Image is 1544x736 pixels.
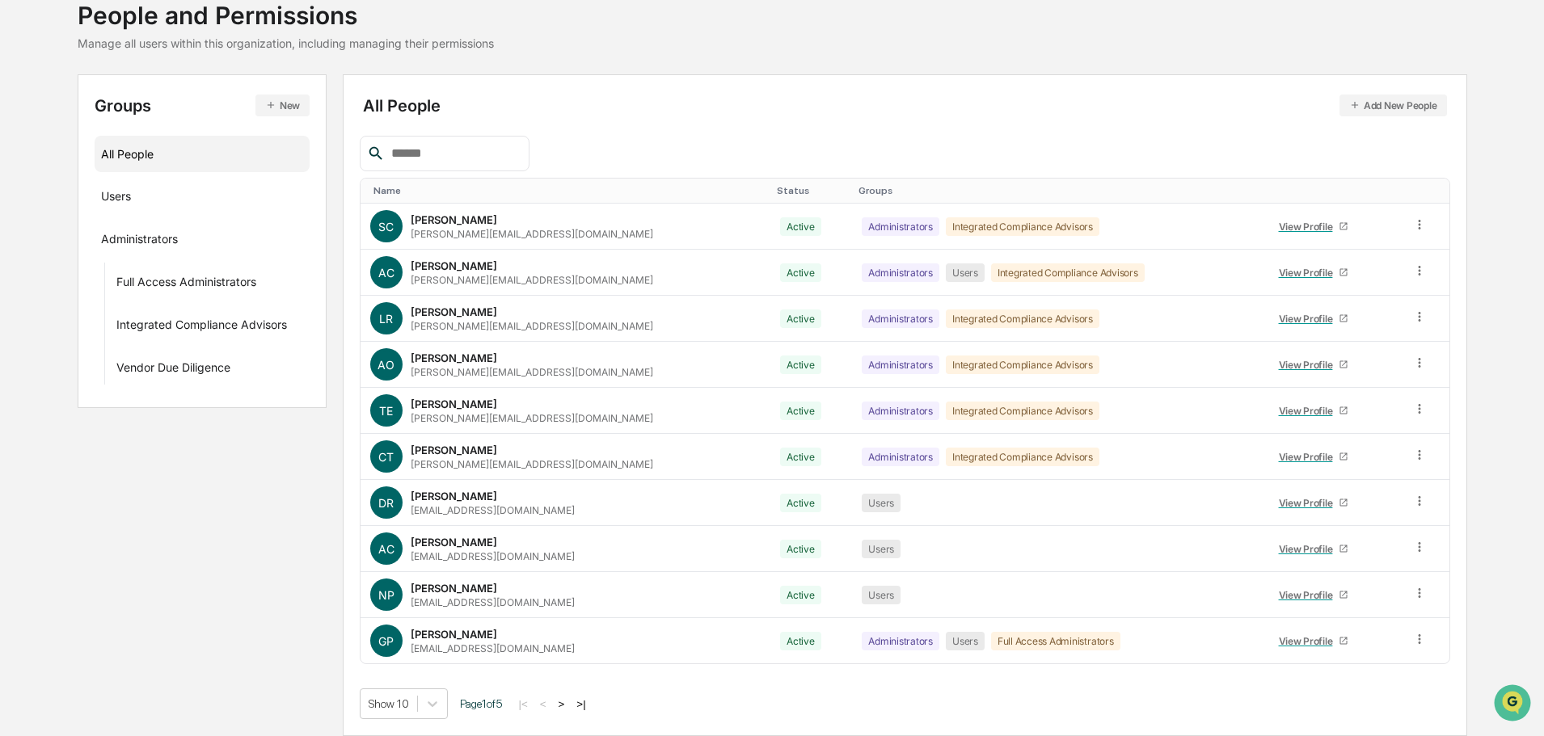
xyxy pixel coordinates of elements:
div: Users [862,540,901,558]
a: View Profile [1272,306,1356,331]
div: Users [946,263,985,282]
div: [PERSON_NAME][EMAIL_ADDRESS][DOMAIN_NAME] [411,274,653,286]
span: AO [378,358,394,372]
div: Start new chat [55,124,265,140]
div: Users [862,586,901,604]
div: Toggle SortBy [777,185,846,196]
div: Users [101,189,131,208]
div: Active [780,402,821,420]
div: Integrated Compliance Advisors [946,448,1099,466]
div: All People [101,141,304,167]
span: Page 1 of 5 [460,697,502,710]
div: View Profile [1279,635,1339,647]
button: New [255,95,310,116]
div: Active [780,632,821,650]
span: AC [378,266,394,280]
div: [PERSON_NAME] [411,490,497,503]
button: >| [572,697,590,711]
div: Active [780,586,821,604]
div: Administrators [101,232,178,251]
a: View Profile [1272,444,1356,469]
a: 🔎Data Lookup [10,228,108,257]
div: [PERSON_NAME][EMAIL_ADDRESS][DOMAIN_NAME] [411,320,653,332]
div: Manage all users within this organization, including managing their permissions [78,36,494,50]
div: [PERSON_NAME] [411,536,497,549]
a: View Profile [1272,490,1356,515]
div: All People [363,95,1447,116]
div: Administrators [862,448,939,466]
div: Active [780,494,821,512]
div: View Profile [1279,359,1339,371]
div: [PERSON_NAME][EMAIL_ADDRESS][DOMAIN_NAME] [411,458,653,470]
div: [EMAIL_ADDRESS][DOMAIN_NAME] [411,550,575,562]
div: [PERSON_NAME] [411,259,497,272]
div: Administrators [862,402,939,420]
div: Active [780,540,821,558]
div: View Profile [1279,497,1339,509]
div: Full Access Administrators [116,275,256,294]
div: Users [862,494,901,512]
span: NP [378,588,394,602]
div: Integrated Compliance Advisors [946,217,1099,236]
span: DR [378,496,394,510]
div: [EMAIL_ADDRESS][DOMAIN_NAME] [411,504,575,516]
div: Integrated Compliance Advisors [946,309,1099,328]
div: Active [780,355,821,374]
div: [PERSON_NAME] [411,397,497,410]
div: Toggle SortBy [858,185,1255,196]
div: [PERSON_NAME] [411,213,497,226]
div: Active [780,263,821,282]
div: [EMAIL_ADDRESS][DOMAIN_NAME] [411,596,575,608]
div: 🖐️ [16,205,29,218]
div: Toggle SortBy [1268,185,1396,196]
iframe: Open customer support [1492,683,1536,726]
span: Data Lookup [32,234,102,250]
p: How can we help? [16,34,294,60]
span: CT [378,450,394,464]
button: Add New People [1339,95,1447,116]
a: 🗄️Attestations [111,197,207,226]
div: [PERSON_NAME][EMAIL_ADDRESS][DOMAIN_NAME] [411,366,653,378]
span: Preclearance [32,204,104,220]
div: Vendor Due Diligence [116,360,230,380]
button: |< [514,697,533,711]
a: View Profile [1272,629,1356,654]
div: 🗄️ [117,205,130,218]
div: Integrated Compliance Advisors [991,263,1145,282]
div: [PERSON_NAME] [411,628,497,641]
div: Active [780,217,821,236]
div: Integrated Compliance Advisors [946,355,1099,374]
button: > [554,697,570,711]
div: [PERSON_NAME] [411,582,497,595]
div: Administrators [862,355,939,374]
div: [EMAIL_ADDRESS][DOMAIN_NAME] [411,642,575,654]
div: Integrated Compliance Advisors [116,318,287,337]
div: Integrated Compliance Advisors [946,402,1099,420]
div: [PERSON_NAME] [411,351,497,364]
div: Toggle SortBy [373,185,765,196]
a: View Profile [1272,536,1356,561]
div: Users [946,632,985,650]
div: We're available if you need us! [55,140,205,153]
div: View Profile [1279,451,1339,463]
div: Administrators [862,217,939,236]
div: View Profile [1279,405,1339,417]
span: GP [378,634,394,648]
span: Pylon [161,274,196,286]
img: 1746055101610-c473b297-6a78-478c-a979-82029cc54cd1 [16,124,45,153]
div: 🔎 [16,236,29,249]
div: View Profile [1279,221,1339,233]
div: Active [780,448,821,466]
div: Administrators [862,632,939,650]
span: Attestations [133,204,200,220]
a: View Profile [1272,260,1356,285]
div: Groups [95,95,310,116]
a: View Profile [1272,214,1356,239]
a: View Profile [1272,582,1356,608]
div: View Profile [1279,313,1339,325]
div: Full Access Administrators [991,632,1120,650]
a: View Profile [1272,398,1356,423]
div: [PERSON_NAME] [411,305,497,318]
